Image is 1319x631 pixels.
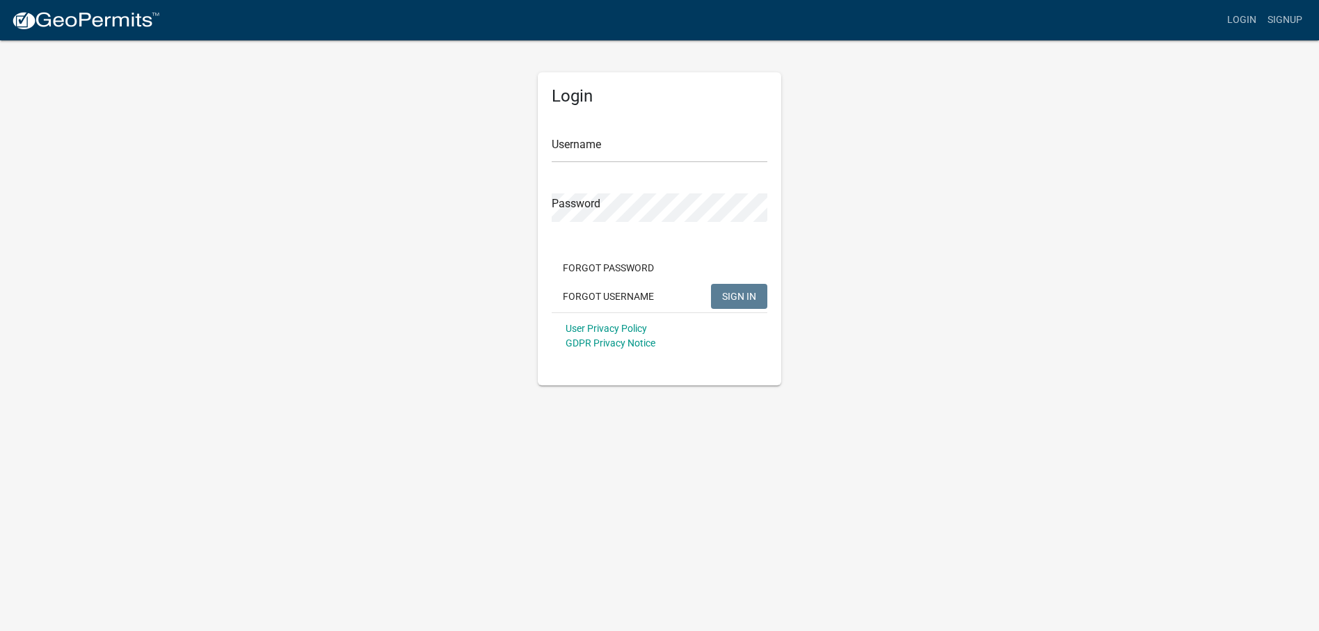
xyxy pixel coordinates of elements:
[722,290,756,301] span: SIGN IN
[711,284,767,309] button: SIGN IN
[552,86,767,106] h5: Login
[566,323,647,334] a: User Privacy Policy
[552,284,665,309] button: Forgot Username
[552,255,665,280] button: Forgot Password
[1262,7,1308,33] a: Signup
[1222,7,1262,33] a: Login
[566,337,655,349] a: GDPR Privacy Notice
